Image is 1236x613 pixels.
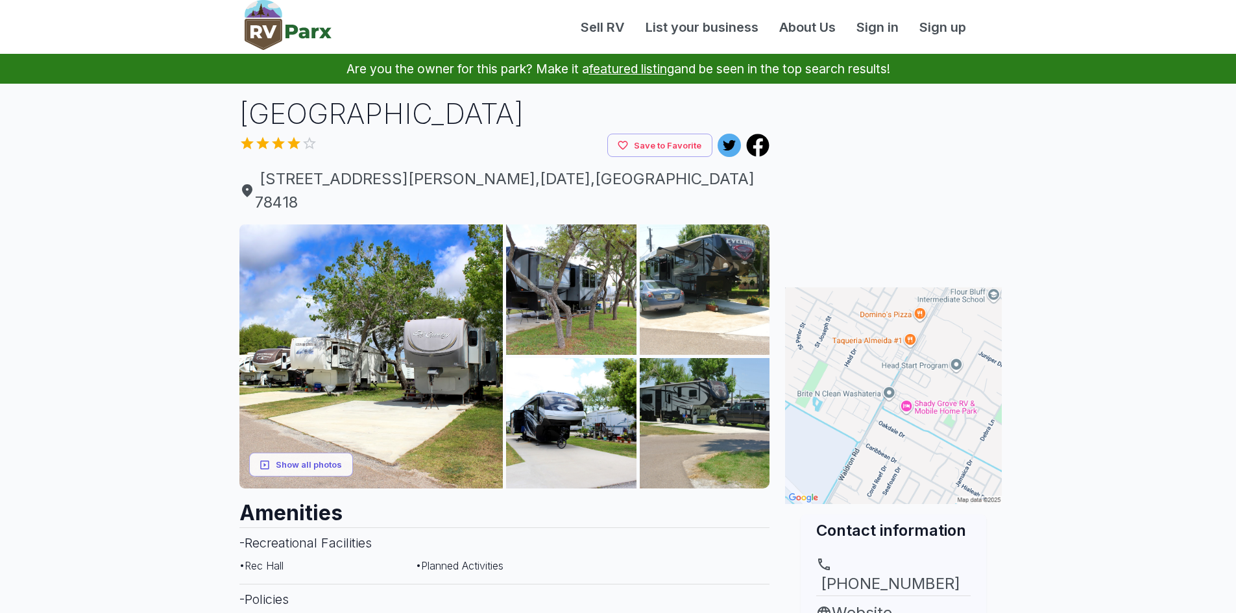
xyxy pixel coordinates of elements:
img: Map for Shady Grove RV Park [785,287,1002,504]
a: [PHONE_NUMBER] [816,557,971,595]
span: • Rec Hall [239,559,284,572]
a: featured listing [589,61,674,77]
h2: Amenities [239,488,770,527]
iframe: Advertisement [785,94,1002,256]
img: AAcXr8qNObxNRUdoOXiCBZcbwdjfQ3KD5bgsoAjvK6JAvtR1b6H0bKg4IuvnqJ2lS7jwc5j8kEMMq5-87reqr531WMohwttfW... [640,224,770,355]
img: AAcXr8rRcITPsxrA5ceAE0YjUbrzMFaOBmDwqiE5ub42c7BY3N9DkYhMKvHth4Kd-pZjjhVNYQxAeYLAypUqK-oMakg8jgdja... [506,358,636,488]
span: • Planned Activities [416,559,503,572]
span: [STREET_ADDRESS][PERSON_NAME] , [DATE] , [GEOGRAPHIC_DATA] 78418 [239,167,770,214]
button: Show all photos [249,453,353,477]
a: Sign up [909,18,976,37]
img: AAcXr8qjSa6i-txfrwJP5qSI6Wn31BLprIazCyzrvYRcrVr6xoz0xweiAyRpicokYpFqGd_eZs6JKIDoDUuxvEiBSJ5JGreg0... [506,224,636,355]
button: Save to Favorite [607,134,712,158]
img: AAcXr8pV1PUlxw61o6HGTlZERkVlA0STy0YPHiDRGTeug_YLdeVt3j_L8UBaXE_choA_bftD0CJV4FUMS1bF346ld8KPk13rg... [640,358,770,488]
p: Are you the owner for this park? Make it a and be seen in the top search results! [16,54,1220,84]
img: AAcXr8o396hAOQ_8RHwVl1BAI3aeefZff9K4mHKhJaLyt456gP14rlFDFFmEwdpbBAPaKNNSphbxtrEjUKbxmyO5TwTPpk7sH... [239,224,503,488]
a: About Us [769,18,846,37]
h3: - Recreational Facilities [239,527,770,558]
a: Sign in [846,18,909,37]
h2: Contact information [816,520,971,541]
a: [STREET_ADDRESS][PERSON_NAME],[DATE],[GEOGRAPHIC_DATA] 78418 [239,167,770,214]
a: Sell RV [570,18,635,37]
a: List your business [635,18,769,37]
h1: [GEOGRAPHIC_DATA] [239,94,770,134]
